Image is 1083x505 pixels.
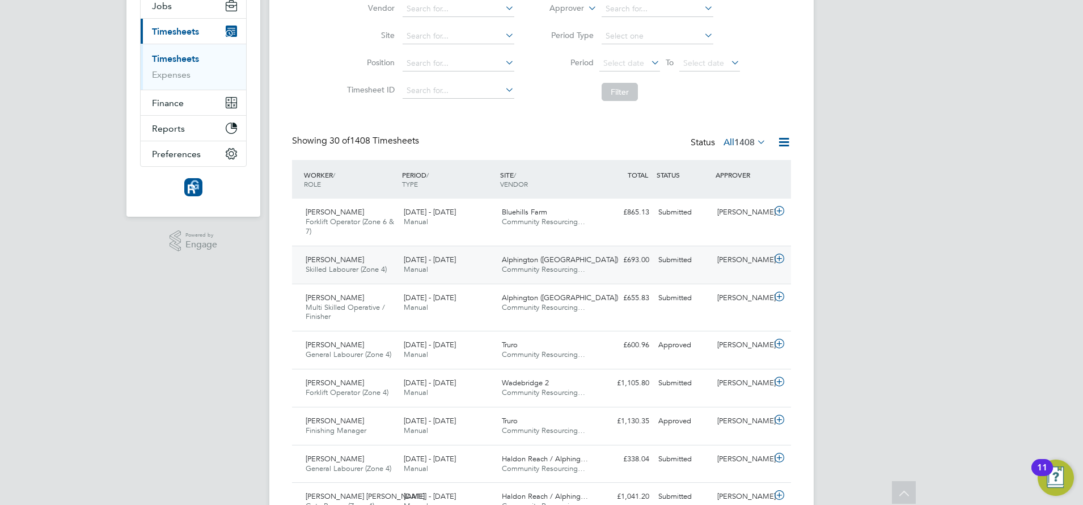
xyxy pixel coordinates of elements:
button: Reports [141,116,246,141]
span: Manual [404,388,428,397]
label: Approver [533,3,584,14]
div: [PERSON_NAME] [713,336,772,355]
a: Timesheets [152,53,199,64]
span: Manual [404,426,428,435]
span: [DATE] - [DATE] [404,293,456,302]
div: [PERSON_NAME] [713,203,772,222]
span: Finishing Manager [306,426,366,435]
span: General Labourer (Zone 4) [306,350,391,359]
a: Powered byEngage [170,230,218,252]
span: Bluehills Farm [502,207,547,217]
span: VENDOR [500,179,528,188]
div: APPROVER [713,165,772,185]
a: Expenses [152,69,191,80]
label: Position [344,57,395,68]
div: WORKER [301,165,399,194]
div: [PERSON_NAME] [713,374,772,393]
span: 30 of [329,135,350,146]
span: [PERSON_NAME] [306,255,364,264]
button: Timesheets [141,19,246,44]
div: Submitted [654,251,713,270]
input: Search for... [602,1,713,17]
span: To [662,55,677,70]
span: [DATE] - [DATE] [404,378,456,388]
div: Approved [654,336,713,355]
div: Submitted [654,374,713,393]
span: [PERSON_NAME] [PERSON_NAME] [306,491,425,501]
span: Manual [404,217,428,226]
span: Community Resourcing… [502,350,585,359]
div: Submitted [654,289,713,308]
span: [DATE] - [DATE] [404,454,456,464]
span: Timesheets [152,26,199,37]
span: TOTAL [628,170,648,179]
div: [PERSON_NAME] [713,412,772,431]
span: Engage [185,240,217,250]
div: [PERSON_NAME] [713,450,772,469]
div: Timesheets [141,44,246,90]
span: [DATE] - [DATE] [404,207,456,217]
div: Status [691,135,768,151]
span: Community Resourcing… [502,302,585,312]
label: Vendor [344,3,395,13]
span: 1408 [734,137,755,148]
span: Manual [404,464,428,473]
div: Submitted [654,450,713,469]
span: Haldon Reach / Alphing… [502,454,588,464]
span: [PERSON_NAME] [306,293,364,302]
div: £600.96 [595,336,654,355]
input: Search for... [403,28,514,44]
label: Timesheet ID [344,85,395,95]
span: Multi Skilled Operative / Finisher [306,302,385,322]
button: Open Resource Center, 11 new notifications [1038,460,1074,496]
label: Site [344,30,395,40]
input: Search for... [403,83,514,99]
div: £1,130.35 [595,412,654,431]
div: £338.04 [595,450,654,469]
span: Select date [683,58,724,68]
span: Community Resourcing… [502,217,585,226]
span: Forklift Operator (Zone 4) [306,388,388,397]
span: 1408 Timesheets [329,135,419,146]
a: Go to home page [140,178,247,196]
img: resourcinggroup-logo-retina.png [184,178,202,196]
span: General Labourer (Zone 4) [306,464,391,473]
span: Select date [603,58,644,68]
input: Search for... [403,56,514,71]
div: STATUS [654,165,713,185]
span: Alphington ([GEOGRAPHIC_DATA]) [502,255,618,264]
button: Filter [602,83,638,101]
span: Community Resourcing… [502,388,585,397]
span: Forklift Operator (Zone 6 & 7) [306,217,394,236]
div: PERIOD [399,165,497,194]
span: Community Resourcing… [502,426,585,435]
div: Approved [654,412,713,431]
label: Period Type [543,30,594,40]
span: [PERSON_NAME] [306,378,364,388]
span: Reports [152,123,185,134]
input: Select one [602,28,713,44]
span: [PERSON_NAME] [306,454,364,464]
div: £693.00 [595,251,654,270]
span: Powered by [185,230,217,240]
div: £865.13 [595,203,654,222]
span: [PERSON_NAME] [306,416,364,426]
span: Truro [502,340,518,350]
span: Wadebridge 2 [502,378,549,388]
div: 11 [1037,468,1047,482]
button: Finance [141,90,246,115]
div: £655.83 [595,289,654,308]
span: [DATE] - [DATE] [404,491,456,501]
span: ROLE [304,179,321,188]
span: Haldon Reach / Alphing… [502,491,588,501]
span: Jobs [152,1,172,11]
label: Period [543,57,594,68]
div: Submitted [654,203,713,222]
span: [DATE] - [DATE] [404,255,456,264]
span: Community Resourcing… [502,464,585,473]
span: [DATE] - [DATE] [404,340,456,350]
input: Search for... [403,1,514,17]
label: All [724,137,766,148]
span: TYPE [402,179,418,188]
span: Preferences [152,149,201,159]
